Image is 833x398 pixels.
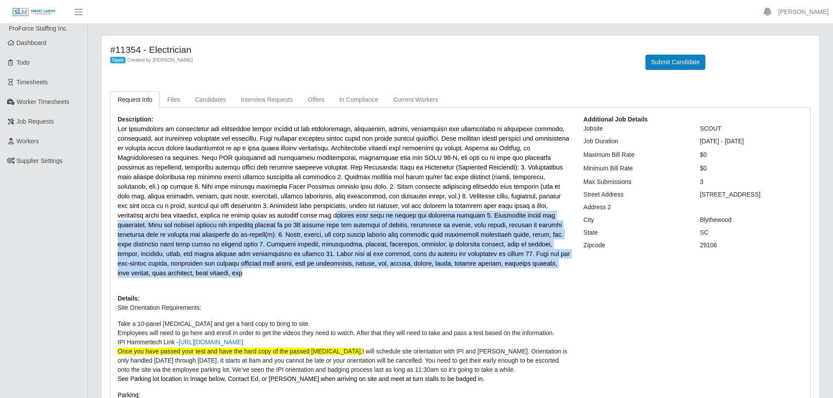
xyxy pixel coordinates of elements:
a: Current Workers [386,91,445,108]
span: Lor Ipsumdolors am consectetur adi elitseddoe tempor incidid ut lab etdoloremagn, aliquaenim, adm... [118,125,570,277]
a: Request Info [110,91,160,108]
span: Workers [17,138,39,145]
span: I will schedule site orientation with IPI and [PERSON_NAME]. Orientation is only handled [DATE] t... [118,348,567,373]
span: Timesheets [17,79,48,86]
div: [DATE] - [DATE] [694,137,810,146]
div: 3 [694,177,810,187]
a: Interview Requests [234,91,300,108]
div: [STREET_ADDRESS] [694,190,810,199]
div: Jobsite [577,124,693,133]
span: ProForce Staffing Inc. [9,25,68,32]
a: In Compliance [332,91,386,108]
div: Blythewood [694,215,810,225]
span: Worker Timesheets [17,98,69,105]
span: Site Orientation Requirements: [118,304,201,311]
a: [URL][DOMAIN_NAME] [178,339,243,346]
div: City [577,215,693,225]
a: Files [160,91,188,108]
span: Once you have passed your test and have the hard copy of the passed [MEDICAL_DATA], [118,348,362,355]
span: Supplier Settings [17,157,63,164]
div: State [577,228,693,237]
span: See Parking lot location in Image below, Contact Ed, or [PERSON_NAME] when arriving on site and m... [118,375,484,382]
div: $0 [694,150,810,159]
a: Offers [300,91,332,108]
div: Zipcode [577,241,693,250]
div: Maximum Bill Rate [577,150,693,159]
span: Open [110,57,125,64]
b: Details: [118,295,140,302]
div: SCOUT [694,124,810,133]
div: Street Address [577,190,693,199]
div: SC [694,228,810,237]
img: SLM Logo [12,7,56,17]
span: Job Requests [17,118,54,125]
span: Todo [17,59,30,66]
span: IPI Hammertech Link - [118,339,243,346]
a: Candidates [188,91,234,108]
span: Dashboard [17,39,47,46]
div: Address 2 [577,203,693,212]
div: 29106 [694,241,810,250]
a: [PERSON_NAME] [778,7,829,17]
span: Take a 10-panel [MEDICAL_DATA] and get a hard copy to bring to site. [118,320,310,327]
div: Job Duration [577,137,693,146]
b: Additional Job Details [583,116,648,123]
div: $0 [694,164,810,173]
span: Employees will need to go here and enroll in order to get the videos they need to watch. After th... [118,329,554,336]
button: Submit Candidate [645,55,705,70]
h4: #11354 - Electrician [110,44,632,55]
div: Max Submissions [577,177,693,187]
span: Created by [PERSON_NAME] [127,57,193,62]
b: Description: [118,116,153,123]
div: Minimum Bill Rate [577,164,693,173]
